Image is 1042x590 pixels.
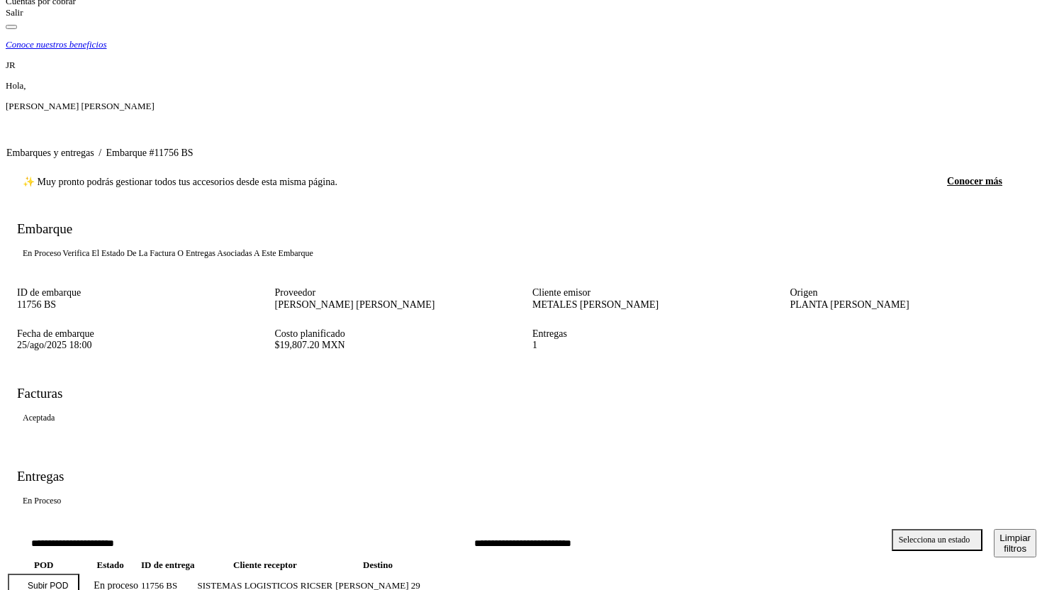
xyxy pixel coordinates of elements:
a: Conocer más [936,170,1014,193]
span: Destino [363,560,393,570]
label: Fecha de embarque [17,328,94,339]
p: 25/ago/2025 18:00 [17,340,252,352]
p: En proceso [23,248,61,259]
a: Conoce nuestros beneficios [6,39,1036,50]
a: Salir [6,7,23,18]
p: [PERSON_NAME] [PERSON_NAME] [275,299,510,311]
p: Verifica el estado de la factura o entregas asociadas a este embarque [62,248,313,259]
span: Limpiar filtros [999,533,1031,554]
p: 1 [532,340,768,352]
nav: breadcrumb [6,147,1036,159]
p: PLANTA [PERSON_NAME] [790,299,1026,311]
p: Conoce nuestros beneficios [6,39,107,50]
div: Salir [6,7,1036,18]
a: Embarques y entregas [6,147,94,158]
p: En proceso [23,496,61,506]
span: ✨ Muy pronto podrás gestionar todos tus accesorios desde esta misma página. [23,176,337,188]
span: POD [34,560,53,570]
span: Cliente receptor [233,560,297,570]
p: Hola, [6,80,1036,91]
p: 11756 BS [17,299,252,311]
button: Limpiar filtros [994,529,1036,557]
p: METALES [PERSON_NAME] [532,299,768,311]
span: Embarque #11756 BS [106,147,194,158]
span: JR [6,60,16,70]
p: JOSE REFUGIO MARQUEZ CAMACHO [6,101,1036,112]
label: Cliente emisor [532,287,590,298]
h4: Entregas [17,469,67,484]
p: Aceptada [23,413,55,423]
h4: Embarque [17,221,319,237]
label: Proveedor [275,287,316,298]
p: $19,807.20 MXN [275,340,510,352]
span: Estado [97,560,124,570]
h4: Facturas [17,386,62,401]
label: Origen [790,287,818,298]
button: Selecciona un estado [892,529,983,551]
label: Costo planificado [275,328,345,339]
label: Entregas [532,328,567,339]
span: ID de entrega [141,560,195,570]
label: ID de embarque [17,287,81,298]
